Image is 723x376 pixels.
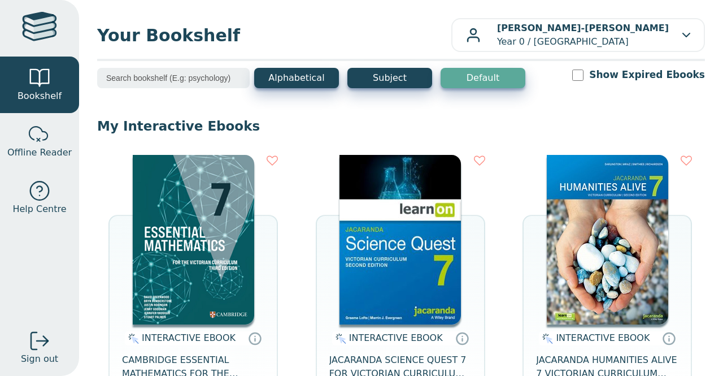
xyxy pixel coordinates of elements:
[339,155,461,325] img: 329c5ec2-5188-ea11-a992-0272d098c78b.jpg
[125,332,139,345] img: interactive.svg
[21,352,58,366] span: Sign out
[662,331,676,345] a: Interactive eBooks are accessed online via the publisher’s portal. They contain interactive resou...
[497,21,669,49] p: Year 0 / [GEOGRAPHIC_DATA]
[248,331,262,345] a: Interactive eBooks are accessed online via the publisher’s portal. They contain interactive resou...
[349,332,443,343] span: INTERACTIVE EBOOK
[539,332,553,345] img: interactive.svg
[254,68,339,88] button: Alphabetical
[556,332,650,343] span: INTERACTIVE EBOOK
[347,68,432,88] button: Subject
[497,23,669,33] b: [PERSON_NAME]-[PERSON_NAME]
[441,68,525,88] button: Default
[97,118,705,135] p: My Interactive Ebooks
[455,331,469,345] a: Interactive eBooks are accessed online via the publisher’s portal. They contain interactive resou...
[7,146,72,159] span: Offline Reader
[332,332,346,345] img: interactive.svg
[18,89,62,103] span: Bookshelf
[97,68,250,88] input: Search bookshelf (E.g: psychology)
[451,18,705,52] button: [PERSON_NAME]-[PERSON_NAME]Year 0 / [GEOGRAPHIC_DATA]
[12,202,66,216] span: Help Centre
[142,332,236,343] span: INTERACTIVE EBOOK
[133,155,254,325] img: a4cdec38-c0cf-47c5-bca4-515c5eb7b3e9.png
[589,68,705,82] label: Show Expired Ebooks
[97,23,451,48] span: Your Bookshelf
[547,155,668,325] img: 429ddfad-7b91-e911-a97e-0272d098c78b.jpg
